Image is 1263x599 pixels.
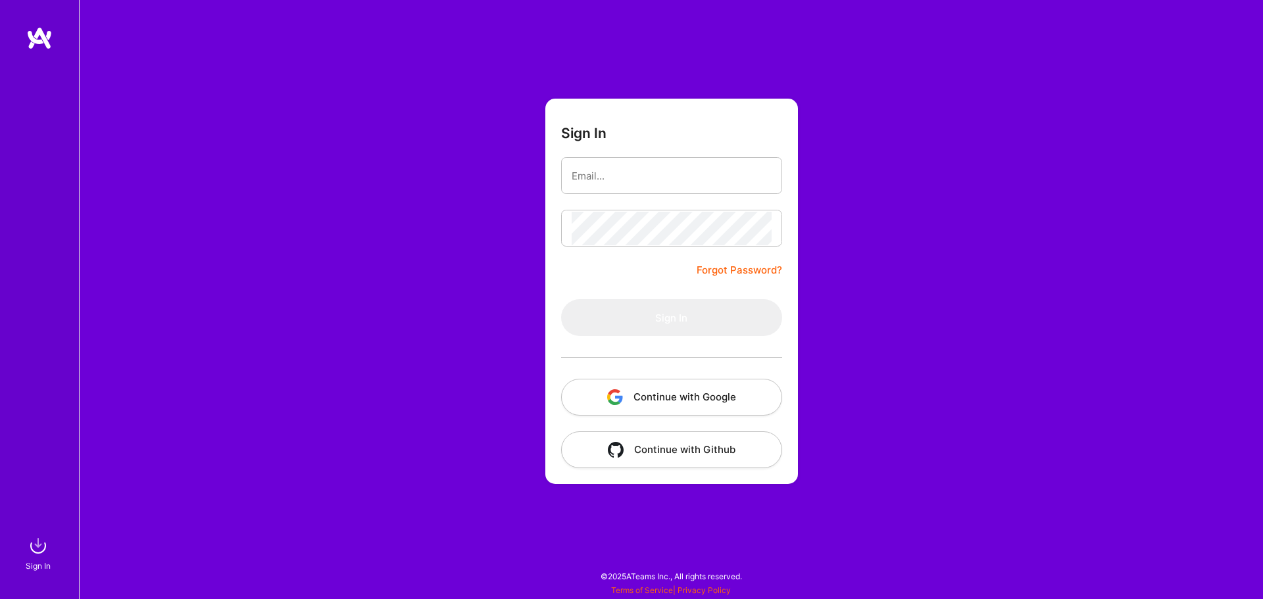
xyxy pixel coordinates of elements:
[607,389,623,405] img: icon
[572,159,772,193] input: Email...
[678,585,731,595] a: Privacy Policy
[608,442,624,458] img: icon
[561,431,782,468] button: Continue with Github
[611,585,731,595] span: |
[611,585,673,595] a: Terms of Service
[561,125,607,141] h3: Sign In
[26,559,51,573] div: Sign In
[79,560,1263,592] div: © 2025 ATeams Inc., All rights reserved.
[561,299,782,336] button: Sign In
[697,262,782,278] a: Forgot Password?
[26,26,53,50] img: logo
[561,379,782,416] button: Continue with Google
[25,533,51,559] img: sign in
[28,533,51,573] a: sign inSign In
